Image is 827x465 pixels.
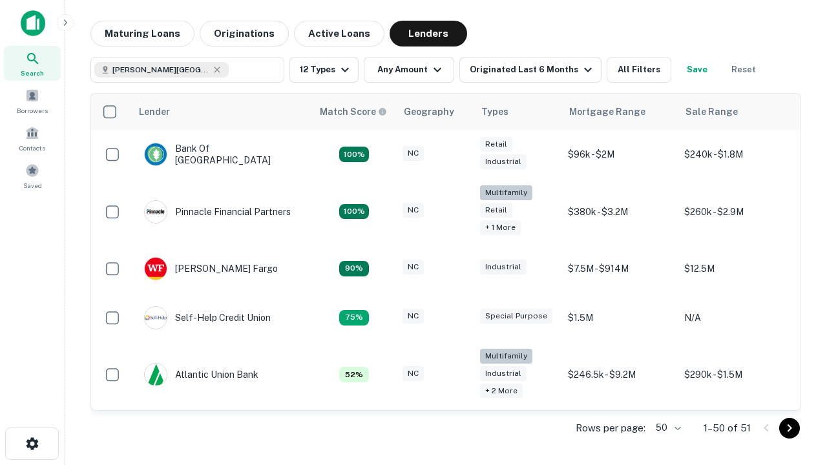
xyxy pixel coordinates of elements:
[144,363,258,386] div: Atlantic Union Bank
[390,21,467,46] button: Lenders
[145,364,167,386] img: picture
[145,307,167,329] img: picture
[200,21,289,46] button: Originations
[21,10,45,36] img: capitalize-icon.png
[480,366,527,381] div: Industrial
[678,179,794,244] td: $260k - $2.9M
[90,21,194,46] button: Maturing Loans
[403,366,424,381] div: NC
[607,57,671,83] button: All Filters
[480,203,512,218] div: Retail
[678,94,794,130] th: Sale Range
[678,342,794,408] td: $290k - $1.5M
[320,105,387,119] div: Capitalize uses an advanced AI algorithm to match your search with the best lender. The match sco...
[139,104,170,119] div: Lender
[561,342,678,408] td: $246.5k - $9.2M
[686,104,738,119] div: Sale Range
[403,203,424,218] div: NC
[403,260,424,274] div: NC
[561,130,678,179] td: $96k - $2M
[403,309,424,324] div: NC
[576,420,645,436] p: Rows per page:
[312,94,396,130] th: Capitalize uses an advanced AI algorithm to match your search with the best lender. The match sco...
[21,68,44,78] span: Search
[762,320,827,382] iframe: Chat Widget
[320,105,384,119] h6: Match Score
[480,309,552,324] div: Special Purpose
[396,94,474,130] th: Geography
[339,367,369,382] div: Matching Properties: 7, hasApolloMatch: undefined
[480,185,532,200] div: Multifamily
[561,293,678,342] td: $1.5M
[289,57,359,83] button: 12 Types
[480,384,523,398] div: + 2 more
[403,146,424,161] div: NC
[4,83,61,118] a: Borrowers
[561,94,678,130] th: Mortgage Range
[480,220,521,235] div: + 1 more
[474,94,561,130] th: Types
[364,57,454,83] button: Any Amount
[470,62,596,77] div: Originated Last 6 Months
[676,57,718,83] button: Save your search to get updates of matches that match your search criteria.
[404,104,454,119] div: Geography
[144,257,278,280] div: [PERSON_NAME] Fargo
[723,57,764,83] button: Reset
[339,310,369,325] div: Matching Properties: 10, hasApolloMatch: undefined
[112,64,209,76] span: [PERSON_NAME][GEOGRAPHIC_DATA], [GEOGRAPHIC_DATA]
[145,201,167,223] img: picture
[144,200,291,223] div: Pinnacle Financial Partners
[131,94,312,130] th: Lender
[145,143,167,165] img: picture
[145,258,167,280] img: picture
[339,204,369,220] div: Matching Properties: 24, hasApolloMatch: undefined
[480,154,527,169] div: Industrial
[17,105,48,116] span: Borrowers
[569,104,645,119] div: Mortgage Range
[704,420,751,436] p: 1–50 of 51
[480,260,527,274] div: Industrial
[459,57,602,83] button: Originated Last 6 Months
[678,244,794,293] td: $12.5M
[480,137,512,152] div: Retail
[481,104,508,119] div: Types
[23,180,42,191] span: Saved
[561,179,678,244] td: $380k - $3.2M
[678,130,794,179] td: $240k - $1.8M
[339,147,369,162] div: Matching Properties: 14, hasApolloMatch: undefined
[294,21,384,46] button: Active Loans
[678,293,794,342] td: N/A
[4,46,61,81] a: Search
[561,244,678,293] td: $7.5M - $914M
[144,143,299,166] div: Bank Of [GEOGRAPHIC_DATA]
[651,418,683,437] div: 50
[19,143,45,153] span: Contacts
[144,306,271,329] div: Self-help Credit Union
[4,158,61,193] a: Saved
[480,349,532,364] div: Multifamily
[339,261,369,276] div: Matching Properties: 12, hasApolloMatch: undefined
[779,418,800,439] button: Go to next page
[4,121,61,156] a: Contacts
